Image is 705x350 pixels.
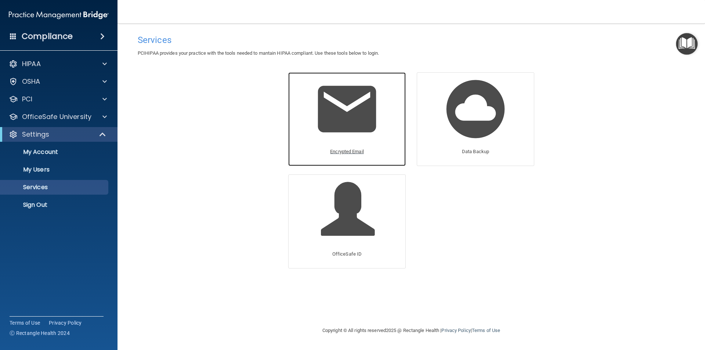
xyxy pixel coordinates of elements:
h4: Compliance [22,31,73,42]
img: Data Backup [441,74,510,144]
p: PCI [22,95,32,104]
p: Encrypted Email [330,147,364,156]
p: OfficeSafe University [22,112,91,121]
a: Encrypted Email Encrypted Email [288,72,406,166]
iframe: Drift Widget Chat Controller [578,298,696,327]
a: Terms of Use [472,328,500,333]
button: Open Resource Center [676,33,698,55]
img: PMB logo [9,8,109,22]
p: My Users [5,166,105,173]
a: Privacy Policy [49,319,82,326]
p: OSHA [22,77,40,86]
span: Ⓒ Rectangle Health 2024 [10,329,70,337]
p: Sign Out [5,201,105,209]
a: PCI [9,95,107,104]
a: Privacy Policy [441,328,470,333]
a: Data Backup Data Backup [417,72,534,166]
div: Copyright © All rights reserved 2025 @ Rectangle Health | | [277,319,545,342]
a: OfficeSafe University [9,112,107,121]
p: Settings [22,130,49,139]
p: Data Backup [462,147,489,156]
p: HIPAA [22,59,41,68]
img: Encrypted Email [312,74,382,144]
a: Settings [9,130,106,139]
p: My Account [5,148,105,156]
h4: Services [138,35,685,45]
p: OfficeSafe ID [332,250,362,259]
a: OSHA [9,77,107,86]
span: PCIHIPAA provides your practice with the tools needed to mantain HIPAA compliant. Use these tools... [138,50,379,56]
p: Services [5,184,105,191]
a: Terms of Use [10,319,40,326]
a: HIPAA [9,59,107,68]
a: OfficeSafe ID [288,174,406,268]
